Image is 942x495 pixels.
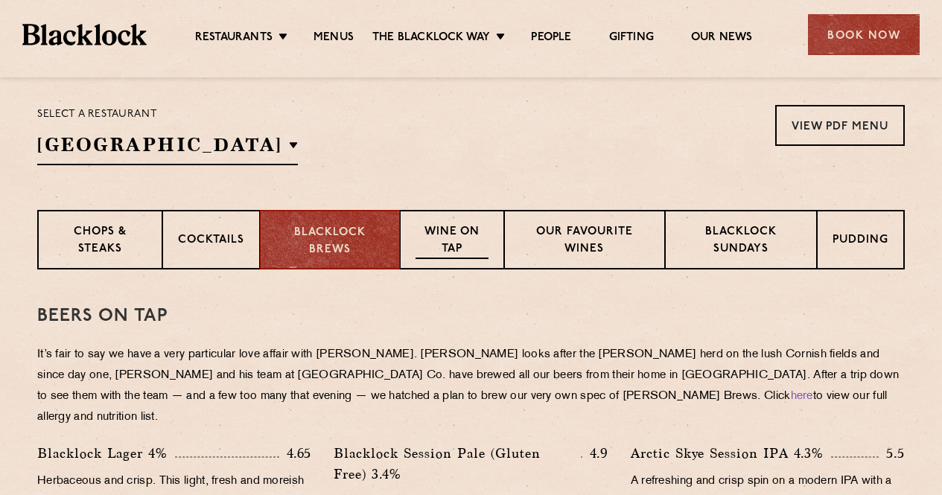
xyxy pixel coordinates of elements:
p: 4.9 [582,444,608,463]
p: Blacklock Lager 4% [37,443,175,464]
h2: [GEOGRAPHIC_DATA] [37,132,298,165]
p: Blacklock Session Pale (Gluten Free) 3.4% [334,443,581,485]
a: Gifting [609,31,654,47]
a: Menus [314,31,354,47]
p: Cocktails [178,232,244,251]
p: Arctic Skye Session IPA 4.3% [631,443,831,464]
p: Blacklock Sundays [681,224,801,259]
p: Chops & Steaks [54,224,147,259]
img: BL_Textured_Logo-footer-cropped.svg [22,24,147,45]
a: People [531,31,571,47]
p: Select a restaurant [37,105,298,124]
p: Blacklock Brews [276,225,384,258]
p: It’s fair to say we have a very particular love affair with [PERSON_NAME]. [PERSON_NAME] looks af... [37,345,905,428]
p: Wine on Tap [416,224,488,259]
a: Our News [691,31,753,47]
a: The Blacklock Way [372,31,490,47]
p: Pudding [833,232,888,251]
a: Restaurants [195,31,273,47]
p: 4.65 [279,444,311,463]
h3: Beers on tap [37,307,905,326]
p: 5.5 [879,444,905,463]
p: Our favourite wines [520,224,649,259]
div: Book Now [808,14,920,55]
a: View PDF Menu [775,105,905,146]
a: here [791,391,813,402]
